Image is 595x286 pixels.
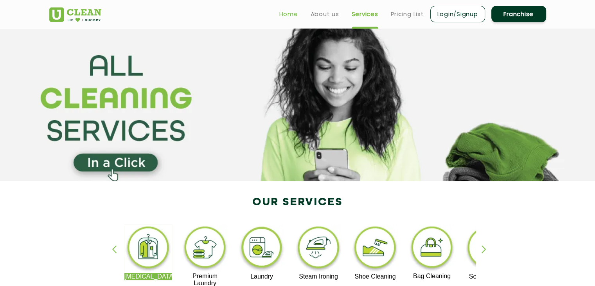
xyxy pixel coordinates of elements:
[351,273,399,280] p: Shoe Cleaning
[408,224,456,273] img: bag_cleaning_11zon.webp
[124,224,173,273] img: dry_cleaning_11zon.webp
[391,9,424,19] a: Pricing List
[464,224,512,273] img: sofa_cleaning_11zon.webp
[491,6,546,22] a: Franchise
[351,224,399,273] img: shoe_cleaning_11zon.webp
[49,7,101,22] img: UClean Laundry and Dry Cleaning
[279,9,298,19] a: Home
[238,224,286,273] img: laundry_cleaning_11zon.webp
[295,224,343,273] img: steam_ironing_11zon.webp
[295,273,343,280] p: Steam Ironing
[352,9,378,19] a: Services
[124,273,173,280] p: [MEDICAL_DATA]
[311,9,339,19] a: About us
[464,273,512,280] p: Sofa Cleaning
[430,6,485,22] a: Login/Signup
[238,273,286,280] p: Laundry
[181,224,229,273] img: premium_laundry_cleaning_11zon.webp
[408,273,456,280] p: Bag Cleaning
